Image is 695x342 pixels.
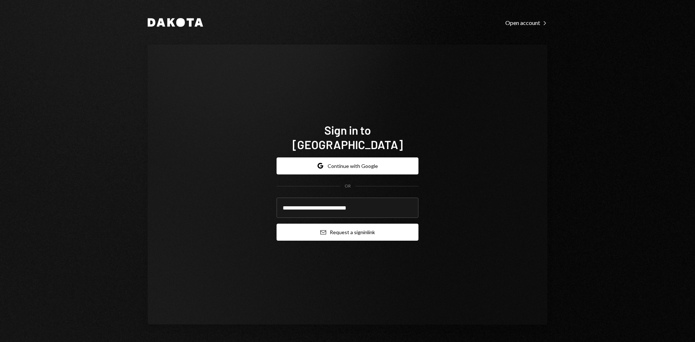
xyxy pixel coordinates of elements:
[345,183,351,189] div: OR
[277,123,418,152] h1: Sign in to [GEOGRAPHIC_DATA]
[277,157,418,174] button: Continue with Google
[277,224,418,241] button: Request a signinlink
[505,18,547,26] a: Open account
[505,19,547,26] div: Open account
